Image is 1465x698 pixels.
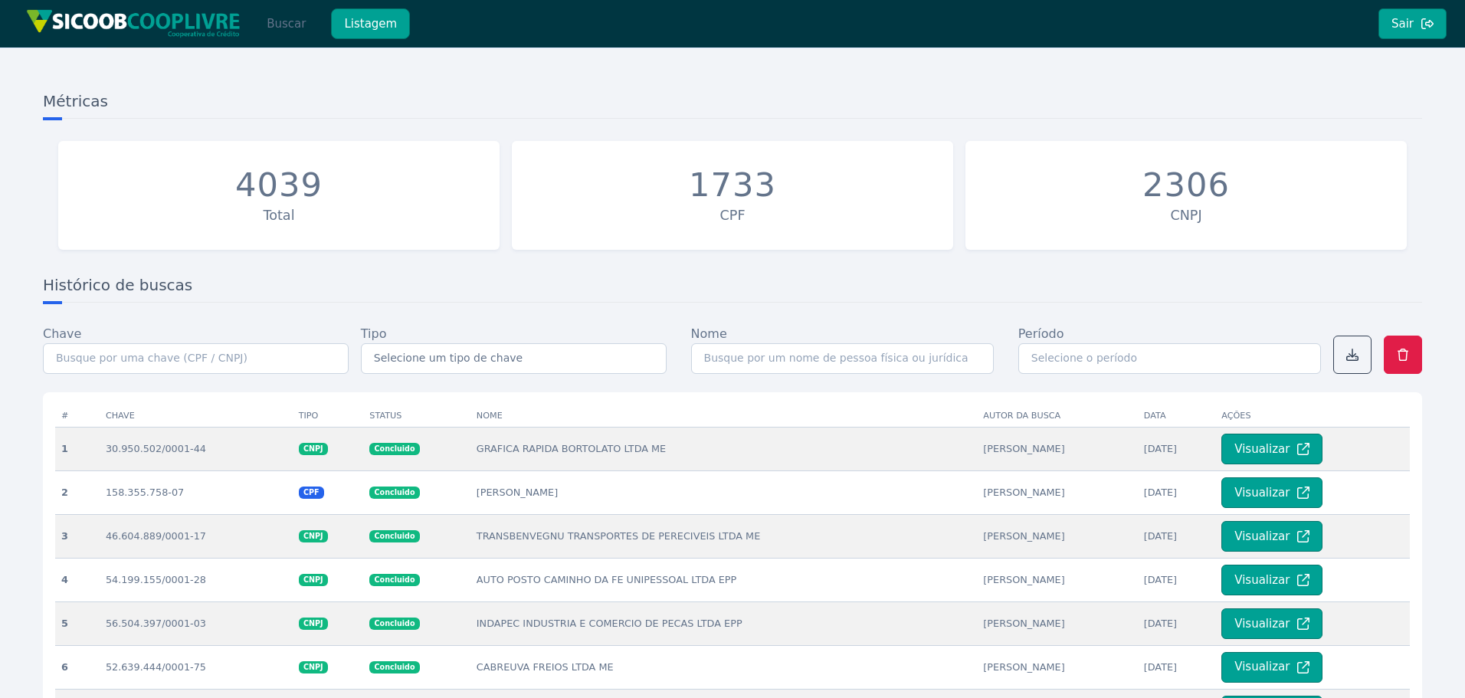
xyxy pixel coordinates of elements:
th: Status [363,405,470,428]
td: 54.199.155/0001-28 [100,558,293,601]
th: Nome [470,405,978,428]
th: 2 [55,470,100,514]
td: CABREUVA FREIOS LTDA ME [470,645,978,689]
th: 6 [55,645,100,689]
td: INDAPEC INDUSTRIA E COMERCIO DE PECAS LTDA EPP [470,601,978,645]
button: Buscar [254,8,319,39]
input: Selecione o período [1018,343,1321,374]
span: Concluido [369,443,419,455]
input: Busque por um nome de pessoa física ou jurídica [691,343,994,374]
span: CNPJ [299,618,328,630]
td: 52.639.444/0001-75 [100,645,293,689]
td: [PERSON_NAME] [977,514,1137,558]
button: Visualizar [1221,608,1322,639]
h3: Métricas [43,90,1422,119]
td: [PERSON_NAME] [977,470,1137,514]
td: 46.604.889/0001-17 [100,514,293,558]
td: [DATE] [1138,470,1215,514]
th: 4 [55,558,100,601]
th: Ações [1215,405,1410,428]
th: Data [1138,405,1215,428]
div: CPF [519,205,946,225]
button: Visualizar [1221,434,1322,464]
span: Concluido [369,530,419,542]
button: Visualizar [1221,652,1322,683]
td: [DATE] [1138,601,1215,645]
div: CNPJ [973,205,1399,225]
div: 2306 [1142,165,1230,205]
label: Chave [43,325,81,343]
td: TRANSBENVEGNU TRANSPORTES DE PERECIVEIS LTDA ME [470,514,978,558]
label: Tipo [361,325,387,343]
span: CPF [299,487,324,499]
td: [PERSON_NAME] [470,470,978,514]
img: img/sicoob_cooplivre.png [26,9,241,38]
div: 1733 [689,165,776,205]
button: Visualizar [1221,521,1322,552]
td: [PERSON_NAME] [977,427,1137,470]
td: [DATE] [1138,427,1215,470]
td: [DATE] [1138,514,1215,558]
td: 158.355.758-07 [100,470,293,514]
td: [PERSON_NAME] [977,645,1137,689]
label: Período [1018,325,1064,343]
div: 4039 [235,165,323,205]
label: Nome [691,325,727,343]
span: Concluido [369,487,419,499]
th: 1 [55,427,100,470]
td: [DATE] [1138,558,1215,601]
input: Busque por uma chave (CPF / CNPJ) [43,343,349,374]
span: Concluido [369,618,419,630]
span: Concluido [369,661,419,673]
td: GRAFICA RAPIDA BORTOLATO LTDA ME [470,427,978,470]
h3: Histórico de buscas [43,274,1422,303]
th: # [55,405,100,428]
th: Autor da busca [977,405,1137,428]
th: Chave [100,405,293,428]
td: [PERSON_NAME] [977,601,1137,645]
span: Concluido [369,574,419,586]
th: 5 [55,601,100,645]
button: Visualizar [1221,565,1322,595]
td: [PERSON_NAME] [977,558,1137,601]
td: [DATE] [1138,645,1215,689]
button: Sair [1378,8,1447,39]
th: Tipo [293,405,364,428]
th: 3 [55,514,100,558]
button: Visualizar [1221,477,1322,508]
div: Total [66,205,492,225]
td: 56.504.397/0001-03 [100,601,293,645]
button: Listagem [331,8,410,39]
span: CNPJ [299,530,328,542]
span: CNPJ [299,443,328,455]
span: CNPJ [299,661,328,673]
span: CNPJ [299,574,328,586]
td: 30.950.502/0001-44 [100,427,293,470]
td: AUTO POSTO CAMINHO DA FE UNIPESSOAL LTDA EPP [470,558,978,601]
